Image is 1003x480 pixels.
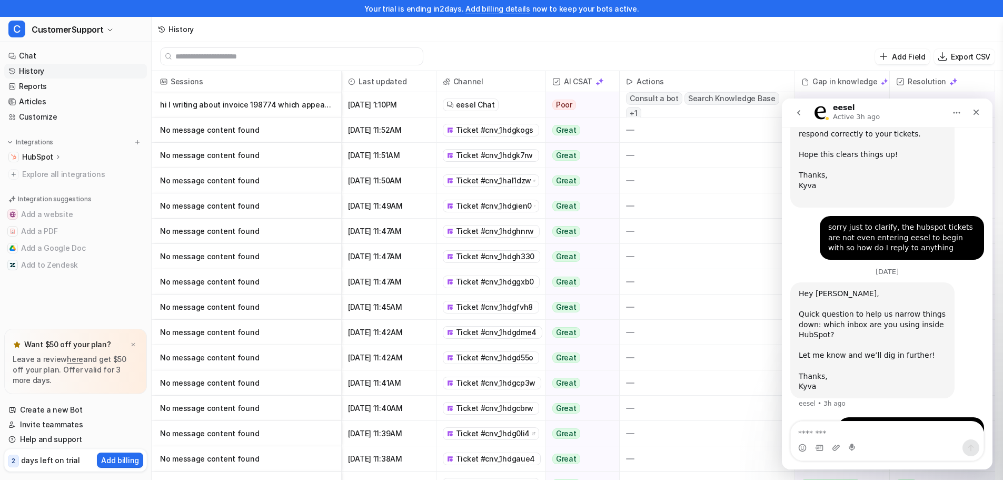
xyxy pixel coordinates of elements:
span: Great [552,302,580,312]
span: [DATE] 11:50AM [346,168,432,193]
a: Ticket #cnv_1hal1dzw [446,175,535,186]
span: Consult a bot [626,92,682,105]
p: No message content found [160,421,333,446]
p: No message content found [160,295,333,320]
a: Reports [4,79,147,94]
img: HubSpot [11,154,17,160]
img: front [446,126,454,134]
button: Great [546,193,613,219]
p: Integration suggestions [18,194,91,204]
a: here [67,355,83,364]
a: Ticket #cnv_1hdgkogs [446,125,535,135]
span: Great [552,378,580,388]
p: Want $50 off your plan? [24,339,111,350]
button: Add to ZendeskAdd to Zendesk [4,257,147,273]
img: front [446,152,454,159]
a: Ticket #cnv_1hdg0li4 [446,428,535,439]
a: Ticket #cnv_1hdgcbrw [446,403,535,414]
img: front [446,253,454,260]
span: Ticket #cnv_1hal1dzw [456,175,531,186]
button: Great [546,219,613,244]
a: Ticket #cnv_1hdgd55o [446,352,535,363]
span: [DATE] 1:10PM [346,92,432,117]
img: eeselChat [446,101,454,109]
button: Poor [546,92,613,117]
span: Great [552,277,580,287]
img: star [13,340,21,349]
p: No message content found [160,193,333,219]
a: Invite teammates [4,417,147,432]
span: Ticket #cnv_1hdghnrw [456,226,534,237]
img: front [446,303,454,311]
button: Great [546,269,613,295]
img: front [446,228,454,235]
span: [DATE] 11:47AM [346,269,432,295]
img: front [446,430,454,437]
button: Add billing [97,453,143,468]
button: Great [546,370,613,396]
span: Ticket #cnv_1hdg0li4 [456,428,530,439]
span: AI CSAT [550,71,615,92]
button: Great [546,345,613,370]
span: Great [552,352,580,363]
p: No message content found [160,345,333,370]
span: CustomerSupport [32,22,104,37]
a: Ticket #cnv_1hdgaue4 [446,454,537,464]
img: front [446,177,454,184]
a: Ticket #cnv_1hdggxb0 [446,277,536,287]
span: [DATE] 11:47AM [346,219,432,244]
span: Ticket #cnv_1hdgd55o [456,352,533,363]
p: No message content found [160,244,333,269]
p: days left on trial [21,455,80,466]
img: expand menu [6,139,14,146]
p: No message content found [160,370,333,396]
span: Ticket #cnv_1hdggxb0 [456,277,534,287]
p: No message content found [160,117,333,143]
div: Gap in knowledge [799,71,885,92]
span: [DATE] 11:41AM [346,370,432,396]
div: History [168,24,194,35]
p: HubSpot [22,152,53,162]
span: Resolution [894,71,990,92]
button: Great [546,117,613,143]
span: Great [552,175,580,186]
img: Add a website [9,211,16,218]
p: hi I writing about invoice 198774 which appears to be in the wrong amount. [GEOGRAPHIC_DATA] [160,92,333,117]
span: Sessions [156,71,337,92]
a: eesel Chat [446,100,495,110]
a: Customize [4,110,147,124]
p: No message content found [160,269,333,295]
iframe: Intercom live chat [782,99,992,469]
button: Add a Google DocAdd a Google Doc [4,240,147,257]
img: front [446,354,454,361]
a: Explore all integrations [4,167,147,182]
p: No message content found [160,320,333,345]
button: No [890,92,986,117]
img: Add a Google Doc [9,245,16,251]
p: Integrations [16,138,53,146]
span: Ticket #cnv_1hdgcbrw [456,403,533,414]
button: Add Field [875,49,929,64]
img: Add a PDF [9,228,16,234]
a: Ticket #cnv_1hdgh330 [446,251,537,262]
a: History [4,64,147,79]
p: Add billing [101,455,139,466]
img: front [446,202,454,210]
span: [DATE] 11:42AM [346,320,432,345]
span: Ticket #cnv_1hdgdme4 [456,327,537,338]
button: Integrations [4,137,56,148]
p: No message content found [160,396,333,421]
button: Great [546,244,613,269]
